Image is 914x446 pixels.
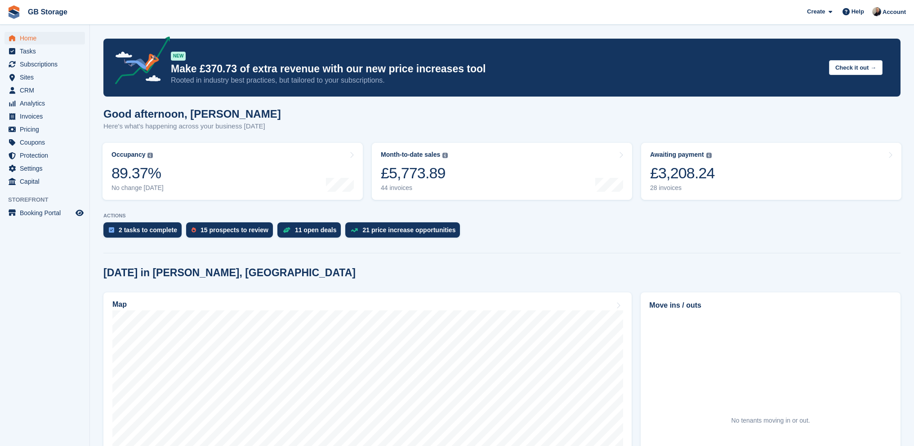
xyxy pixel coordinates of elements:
a: Month-to-date sales £5,773.89 44 invoices [372,143,632,200]
h1: Good afternoon, [PERSON_NAME] [103,108,281,120]
div: 44 invoices [381,184,448,192]
div: NEW [171,52,186,61]
div: 21 price increase opportunities [362,226,455,234]
div: Month-to-date sales [381,151,440,159]
span: CRM [20,84,74,97]
span: Subscriptions [20,58,74,71]
span: Home [20,32,74,44]
span: Sites [20,71,74,84]
a: 21 price increase opportunities [345,222,464,242]
a: 15 prospects to review [186,222,277,242]
a: menu [4,123,85,136]
div: 11 open deals [295,226,337,234]
a: menu [4,32,85,44]
a: menu [4,162,85,175]
div: 28 invoices [650,184,715,192]
a: menu [4,175,85,188]
span: Storefront [8,195,89,204]
a: Preview store [74,208,85,218]
a: GB Storage [24,4,71,19]
a: menu [4,136,85,149]
img: icon-info-grey-7440780725fd019a000dd9b08b2336e03edf1995a4989e88bcd33f0948082b44.svg [706,153,712,158]
img: deal-1b604bf984904fb50ccaf53a9ad4b4a5d6e5aea283cecdc64d6e3604feb123c2.svg [283,227,290,233]
span: Protection [20,149,74,162]
button: Check it out → [829,60,883,75]
span: Analytics [20,97,74,110]
div: No tenants moving in or out. [731,416,810,425]
div: £5,773.89 [381,164,448,182]
img: icon-info-grey-7440780725fd019a000dd9b08b2336e03edf1995a4989e88bcd33f0948082b44.svg [442,153,448,158]
div: 15 prospects to review [201,226,268,234]
div: No change [DATE] [111,184,164,192]
span: Coupons [20,136,74,149]
span: Capital [20,175,74,188]
span: Help [852,7,864,16]
div: 89.37% [111,164,164,182]
h2: Map [112,300,127,309]
span: Create [807,7,825,16]
span: Account [883,8,906,17]
p: Rooted in industry best practices, but tailored to your subscriptions. [171,75,822,85]
a: menu [4,58,85,71]
a: menu [4,149,85,162]
img: prospect-51fa495bee0391a8d652442698ab0144808aea92771e9ea1ae160a38d050c398.svg [192,227,196,233]
div: Awaiting payment [650,151,704,159]
a: Occupancy 89.37% No change [DATE] [103,143,363,200]
a: 11 open deals [277,222,346,242]
div: 2 tasks to complete [119,226,177,234]
span: Pricing [20,123,74,136]
div: £3,208.24 [650,164,715,182]
a: Awaiting payment £3,208.24 28 invoices [641,143,901,200]
a: menu [4,97,85,110]
a: menu [4,110,85,123]
h2: [DATE] in [PERSON_NAME], [GEOGRAPHIC_DATA] [103,267,356,279]
p: Make £370.73 of extra revenue with our new price increases tool [171,62,822,75]
p: ACTIONS [103,213,901,219]
a: menu [4,71,85,84]
img: price_increase_opportunities-93ffe204e8149a01c8c9dc8f82e8f89637d9d84a8eef4429ea346261dce0b2c0.svg [351,228,358,232]
img: icon-info-grey-7440780725fd019a000dd9b08b2336e03edf1995a4989e88bcd33f0948082b44.svg [147,153,153,158]
a: 2 tasks to complete [103,222,186,242]
img: Karl Walker [872,7,881,16]
span: Settings [20,162,74,175]
p: Here's what's happening across your business [DATE] [103,121,281,132]
a: menu [4,45,85,57]
a: menu [4,207,85,219]
a: menu [4,84,85,97]
h2: Move ins / outs [649,300,892,311]
img: task-75834270c22a3079a89374b754ae025e5fb1db73e45f91037f5363f120a921f8.svg [109,227,114,233]
div: Occupancy [111,151,145,159]
span: Booking Portal [20,207,74,219]
img: stora-icon-8386f47178a22dfd0bd8f6a31ec36ba5ce8667c1dd55bd0f319d3a0aa187defe.svg [7,5,21,19]
span: Invoices [20,110,74,123]
img: price-adjustments-announcement-icon-8257ccfd72463d97f412b2fc003d46551f7dbcb40ab6d574587a9cd5c0d94... [107,36,170,88]
span: Tasks [20,45,74,57]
